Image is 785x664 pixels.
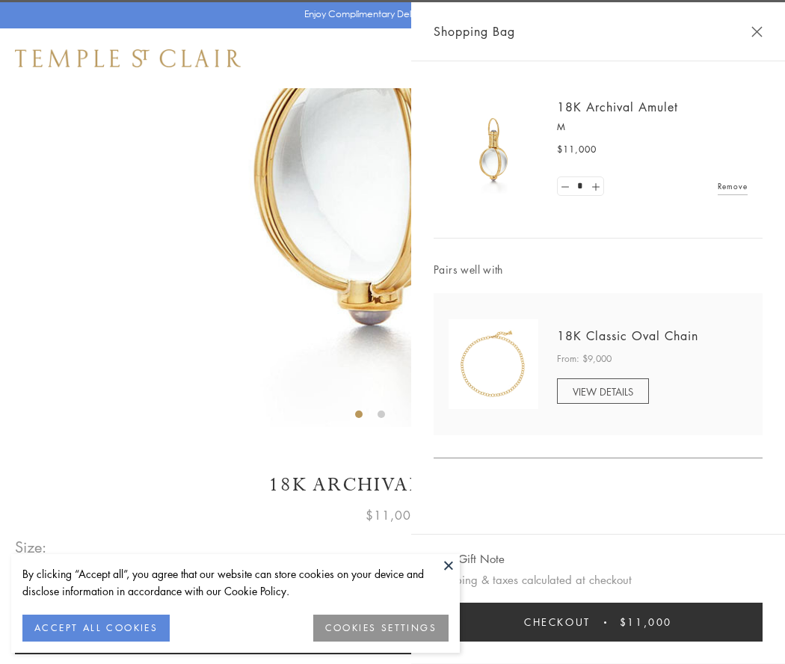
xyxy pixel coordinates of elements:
[751,26,763,37] button: Close Shopping Bag
[718,178,748,194] a: Remove
[434,571,763,589] p: Shipping & taxes calculated at checkout
[434,22,515,41] span: Shopping Bag
[366,505,419,525] span: $11,000
[558,177,573,196] a: Set quantity to 0
[573,384,633,399] span: VIEW DETAILS
[434,261,763,278] span: Pairs well with
[449,319,538,409] img: N88865-OV18
[557,142,597,157] span: $11,000
[434,603,763,642] button: Checkout $11,000
[15,472,770,498] h1: 18K Archival Amulet
[557,378,649,404] a: VIEW DETAILS
[15,49,241,67] img: Temple St. Clair
[620,614,672,630] span: $11,000
[449,105,538,194] img: 18K Archival Amulet
[15,535,48,559] span: Size:
[22,565,449,600] div: By clicking “Accept all”, you agree that our website can store cookies on your device and disclos...
[434,550,505,568] button: Add Gift Note
[22,615,170,642] button: ACCEPT ALL COOKIES
[557,99,678,115] a: 18K Archival Amulet
[557,120,748,135] p: M
[557,328,698,344] a: 18K Classic Oval Chain
[304,7,474,22] p: Enjoy Complimentary Delivery & Returns
[524,614,591,630] span: Checkout
[557,351,612,366] span: From: $9,000
[313,615,449,642] button: COOKIES SETTINGS
[588,177,603,196] a: Set quantity to 2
